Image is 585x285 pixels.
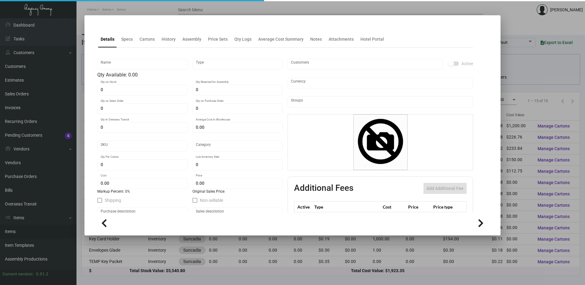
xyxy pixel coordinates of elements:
[97,71,283,79] div: Qty Available: 0.00
[310,36,322,43] div: Notes
[432,202,459,212] th: Price type
[258,36,304,43] div: Average Cost Summary
[101,36,114,43] div: Details
[105,197,121,204] span: Shipping
[294,202,313,212] th: Active
[329,36,354,43] div: Attachments
[291,99,470,104] input: Add new..
[423,183,467,194] button: Add Additional Fee
[313,202,381,212] th: Type
[182,36,201,43] div: Assembly
[381,202,406,212] th: Cost
[294,183,353,194] h2: Additional Fees
[200,197,223,204] span: Non-sellable
[360,36,384,43] div: Hotel Portal
[427,186,464,191] span: Add Additional Fee
[407,202,432,212] th: Price
[234,36,252,43] div: Qty Logs
[140,36,155,43] div: Cartons
[2,271,34,277] div: Current version:
[208,36,228,43] div: Price Sets
[121,36,133,43] div: Specs
[162,36,176,43] div: History
[291,62,440,67] input: Add new..
[36,271,48,277] div: 0.51.2
[461,60,473,67] span: Active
